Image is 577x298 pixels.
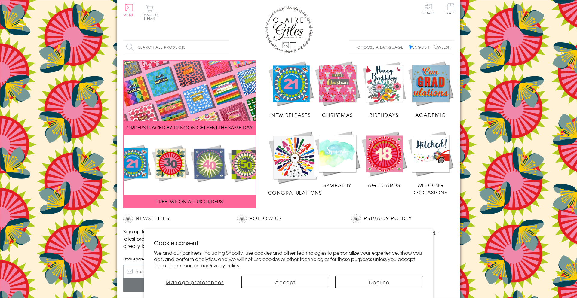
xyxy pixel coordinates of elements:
span: 0 items [144,12,158,21]
a: Privacy Policy [208,262,240,269]
p: Choose a language: [357,44,407,50]
h2: Newsletter [123,214,226,223]
a: Wedding Occasions [407,130,454,196]
input: English [409,45,413,49]
a: Sympathy [314,130,361,189]
button: Manage preferences [154,276,236,288]
a: Trade [444,3,457,16]
input: Welsh [434,45,438,49]
span: Congratulations [268,189,322,196]
a: Log In [421,3,436,15]
span: New Releases [271,111,311,118]
a: Age Cards [361,130,407,189]
img: Claire Giles Greetings Cards [265,6,313,53]
label: Email Address [123,256,226,262]
span: Wedding Occasions [414,181,447,196]
span: Academic [415,111,446,118]
span: Trade [444,3,457,15]
p: Join us on our social networking profiles for up to the minute news and product releases the mome... [237,228,339,249]
label: Welsh [434,44,451,50]
span: Birthdays [370,111,398,118]
label: English [409,44,432,50]
p: Sign up for our newsletter to receive the latest product launches, news and offers directly to yo... [123,228,226,249]
span: Menu [123,12,135,17]
a: Academic [407,60,454,119]
span: ORDERS PLACED BY 12 NOON GET SENT THE SAME DAY [127,124,253,131]
input: Search [223,41,229,54]
a: New Releases [268,60,315,119]
h2: Follow Us [237,214,339,223]
span: Age Cards [368,181,400,189]
a: Christmas [314,60,361,119]
button: Decline [335,276,423,288]
input: Search all products [123,41,229,54]
button: Basket0 items [141,5,158,20]
span: Manage preferences [166,278,224,286]
h2: Cookie consent [154,239,423,247]
button: Accept [241,276,329,288]
a: Privacy Policy [364,214,412,223]
input: harry@hogwarts.edu [123,265,226,278]
a: Congratulations [268,130,322,196]
input: Subscribe [123,278,226,292]
span: Christmas [322,111,353,118]
p: We and our partners, including Shopify, use cookies and other technologies to personalize your ex... [154,250,423,268]
button: Menu [123,4,135,17]
a: Birthdays [361,60,407,119]
span: FREE P&P ON ALL UK ORDERS [156,198,223,205]
span: Sympathy [324,181,351,189]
